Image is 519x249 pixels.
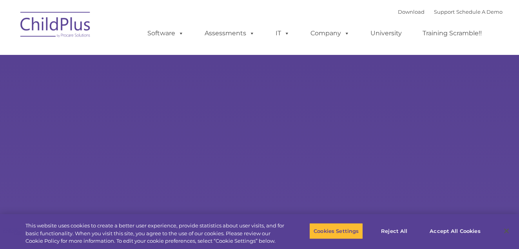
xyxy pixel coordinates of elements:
div: This website uses cookies to create a better user experience, provide statistics about user visit... [25,222,285,245]
a: Assessments [197,25,263,41]
a: Schedule A Demo [456,9,503,15]
a: Download [398,9,425,15]
a: Support [434,9,455,15]
button: Close [498,222,515,240]
a: University [363,25,410,41]
button: Reject All [370,223,419,239]
font: | [398,9,503,15]
button: Accept All Cookies [425,223,485,239]
a: IT [268,25,298,41]
button: Cookies Settings [309,223,363,239]
a: Company [303,25,357,41]
a: Training Scramble!! [415,25,490,41]
a: Software [140,25,192,41]
img: ChildPlus by Procare Solutions [16,6,95,45]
